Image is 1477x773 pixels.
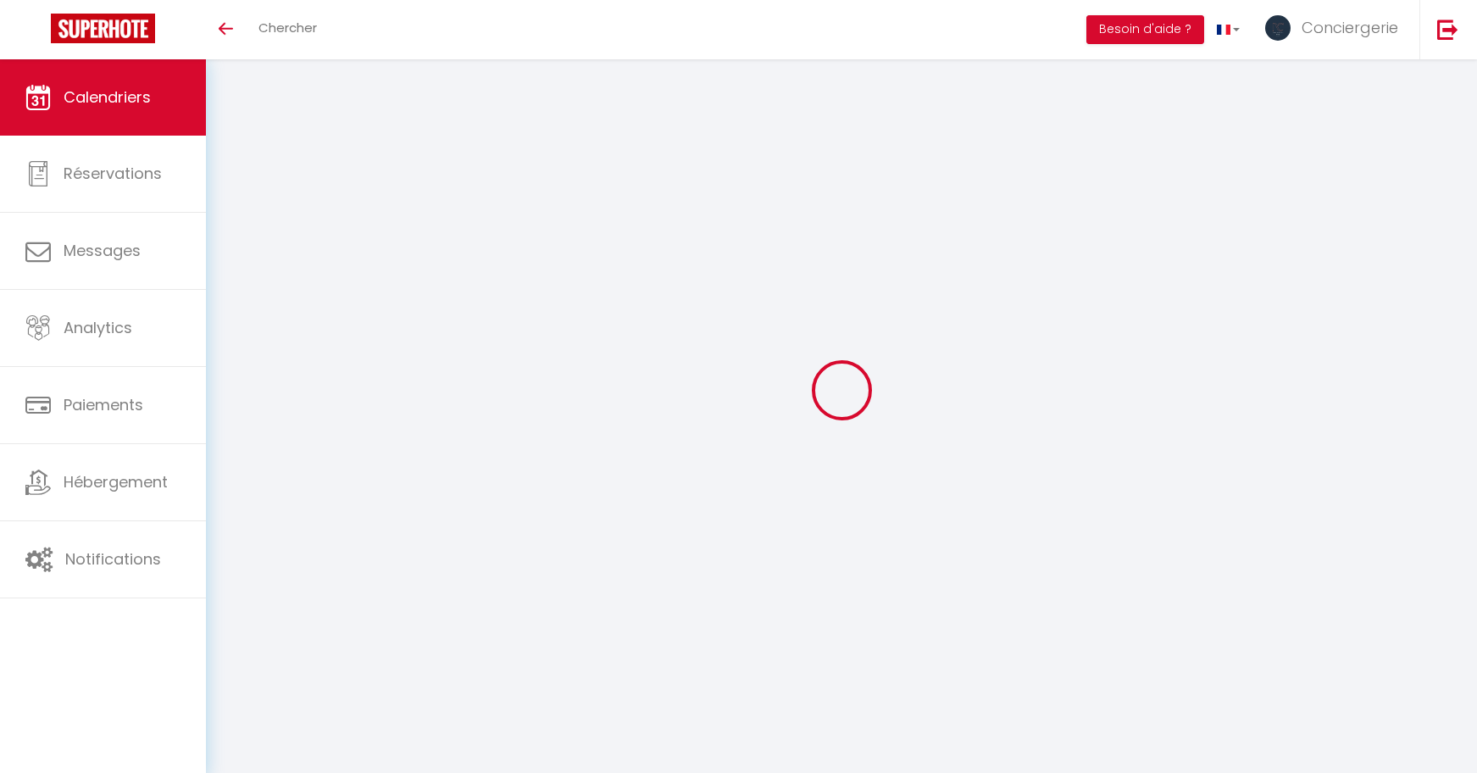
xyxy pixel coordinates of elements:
span: Analytics [64,317,132,338]
span: Messages [64,240,141,261]
img: ... [1265,15,1291,41]
span: Notifications [65,548,161,570]
span: Paiements [64,394,143,415]
span: Calendriers [64,86,151,108]
img: logout [1437,19,1458,40]
button: Besoin d'aide ? [1086,15,1204,44]
span: Chercher [258,19,317,36]
span: Réservations [64,163,162,184]
span: Conciergerie [1302,17,1398,38]
span: Hébergement [64,471,168,492]
img: Super Booking [51,14,155,43]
